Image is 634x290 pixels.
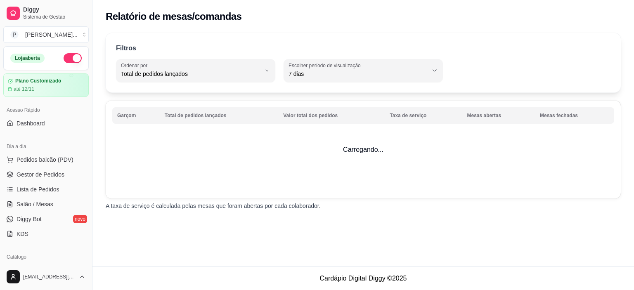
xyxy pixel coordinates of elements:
h2: Relatório de mesas/comandas [106,10,241,23]
button: Ordenar porTotal de pedidos lançados [116,59,275,82]
div: Dia a dia [3,140,89,153]
span: Salão / Mesas [17,200,53,208]
span: Dashboard [17,119,45,127]
span: KDS [17,230,28,238]
td: Carregando... [106,101,621,198]
a: Salão / Mesas [3,198,89,211]
a: KDS [3,227,89,240]
div: Acesso Rápido [3,104,89,117]
p: Filtros [116,43,136,53]
span: P [10,31,19,39]
div: Catálogo [3,250,89,264]
a: Lista de Pedidos [3,183,89,196]
a: Dashboard [3,117,89,130]
span: Sistema de Gestão [23,14,85,20]
label: Escolher período de visualização [289,62,363,69]
label: Ordenar por [121,62,150,69]
button: [EMAIL_ADDRESS][DOMAIN_NAME] [3,267,89,287]
p: A taxa de serviço é calculada pelas mesas que foram abertas por cada colaborador. [106,202,621,210]
article: Plano Customizado [15,78,61,84]
span: [EMAIL_ADDRESS][DOMAIN_NAME] [23,273,76,280]
button: Pedidos balcão (PDV) [3,153,89,166]
a: Diggy Botnovo [3,212,89,226]
span: Diggy [23,6,85,14]
footer: Cardápio Digital Diggy © 2025 [92,266,634,290]
a: Plano Customizadoaté 12/11 [3,73,89,97]
button: Alterar Status [64,53,82,63]
span: Lista de Pedidos [17,185,59,193]
span: Diggy Bot [17,215,42,223]
div: Loja aberta [10,54,45,63]
div: [PERSON_NAME] ... [25,31,78,39]
button: Escolher período de visualização7 dias [284,59,443,82]
span: Gestor de Pedidos [17,170,64,179]
span: Pedidos balcão (PDV) [17,156,73,164]
span: Total de pedidos lançados [121,70,260,78]
span: 7 dias [289,70,428,78]
article: até 12/11 [14,86,34,92]
a: DiggySistema de Gestão [3,3,89,23]
a: Gestor de Pedidos [3,168,89,181]
button: Select a team [3,26,89,43]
